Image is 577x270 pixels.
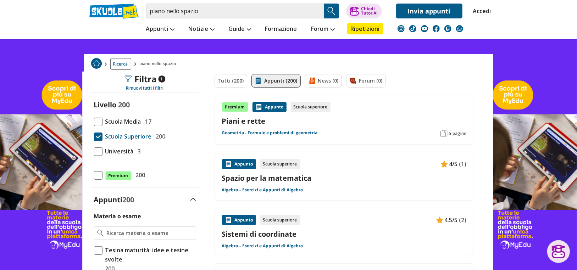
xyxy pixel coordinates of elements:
[433,25,440,32] img: facebook
[133,170,145,180] span: 200
[158,75,165,83] span: 1
[453,131,467,136] span: pagine
[106,230,193,237] input: Ricerca materia o esame
[91,85,199,91] div: Rimuovi tutti i filtri
[222,173,467,183] a: Spazio per la matematica
[91,58,102,70] a: Home
[135,147,141,156] span: 3
[310,23,337,36] a: Forum
[225,161,232,168] img: Appunti contenuto
[97,230,104,237] img: Ricerca materia o esame
[441,161,448,168] img: Appunti contenuto
[326,6,337,16] img: Cerca appunti, riassunti o versioni
[94,100,117,109] label: Livello
[124,74,165,84] div: Filtra
[459,159,467,169] span: (1)
[444,25,451,32] img: twitch
[361,7,378,15] div: Chiedi Tutor AI
[347,23,383,34] a: Ripetizioni
[102,246,196,264] span: Tesina maturità: idee e tesine svolte
[436,216,443,224] img: Appunti contenuto
[409,25,416,32] img: tiktok
[102,117,141,126] span: Scuola Media
[456,25,463,32] img: WhatsApp
[225,216,232,224] img: Appunti contenuto
[105,171,132,180] span: Premium
[222,130,318,136] a: Geometria - Formule e problemi di geometria
[94,212,141,220] label: Materia o esame
[222,102,248,112] div: Premium
[140,58,179,70] span: piano nello spazio
[421,25,428,32] img: youtube
[187,23,216,36] a: Notizie
[253,102,287,112] div: Appunto
[260,215,300,225] div: Scuola superiore
[118,100,130,109] span: 200
[222,243,303,249] a: Algebra – Esercizi e Appunti di Algebra
[398,25,405,32] img: instagram
[124,75,132,83] img: Filtra filtri mobile
[222,187,303,193] a: Algebra – Esercizi e Appunti di Algebra
[449,131,451,136] span: 5
[255,103,262,111] img: Appunti contenuto
[123,195,134,204] span: 200
[445,215,458,225] span: 4.5/5
[190,198,196,201] img: Apri e chiudi sezione
[91,58,102,69] img: Home
[396,4,462,18] a: Invia appunti
[102,147,134,156] span: Università
[227,23,253,36] a: Guide
[222,116,467,126] a: Piani e rette
[110,58,131,70] a: Ricerca
[440,130,448,137] img: Pagine
[222,159,256,169] div: Appunto
[94,195,134,204] label: Appunti
[324,4,339,18] button: Search Button
[153,132,166,141] span: 200
[255,77,262,84] img: Appunti filtro contenuto attivo
[346,4,382,18] button: ChiediTutor AI
[291,102,331,112] div: Scuola superiore
[102,132,152,141] span: Scuola Superiore
[144,23,176,36] a: Appunti
[251,74,301,88] a: Appunti (200)
[143,117,152,126] span: 17
[459,215,467,225] span: (2)
[146,4,324,18] input: Cerca appunti, riassunti o versioni
[260,159,300,169] div: Scuola superiore
[222,215,256,225] div: Appunto
[215,74,247,88] a: Tutti (200)
[449,159,458,169] span: 4/5
[473,4,488,18] a: Accedi
[222,229,467,239] a: Sistemi di coordinate
[263,23,299,36] a: Formazione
